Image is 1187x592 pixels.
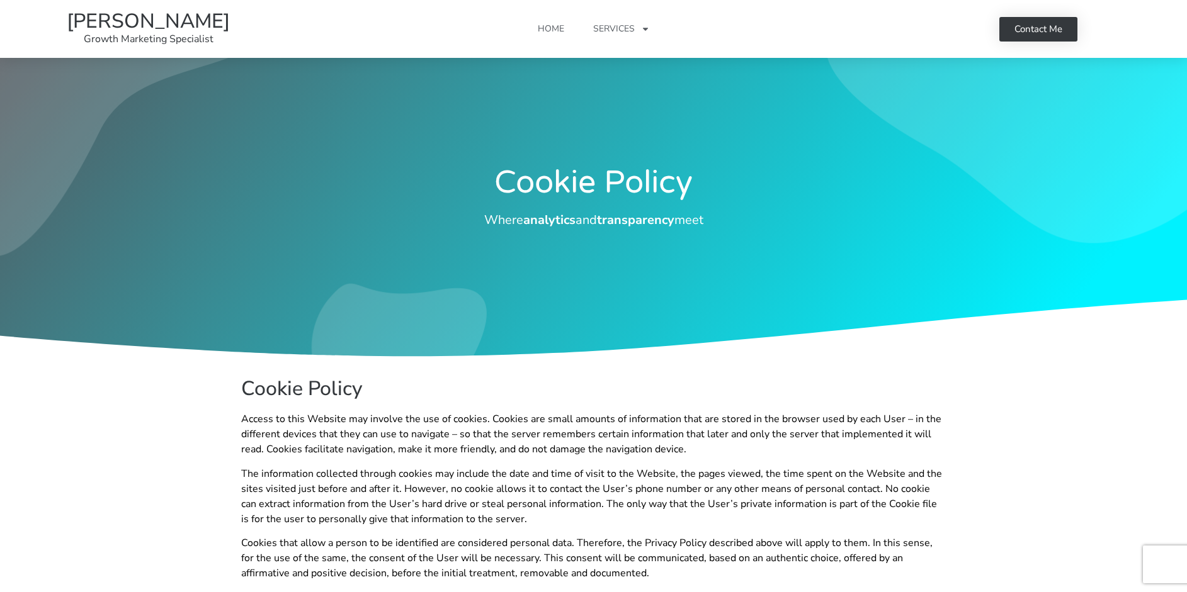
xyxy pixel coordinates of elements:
a: Contact Me [999,17,1077,42]
a: [PERSON_NAME] [67,8,230,35]
strong: analytics [523,211,576,228]
p: Access to this Website may involve the use of cookies. Cookies are small amounts of information t... [241,411,946,457]
strong: transparency [597,211,674,228]
h1: Cookie Policy [222,167,965,198]
p: Cookies that allow a person to be identified are considered personal data. Therefore, the Privacy... [241,535,946,581]
span: Contact Me [1014,25,1062,34]
p: The information collected through cookies may include the date and time of visit to the Website, ... [241,466,946,527]
p: Where and meet [222,211,965,230]
h2: Cookie Policy [241,379,946,399]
